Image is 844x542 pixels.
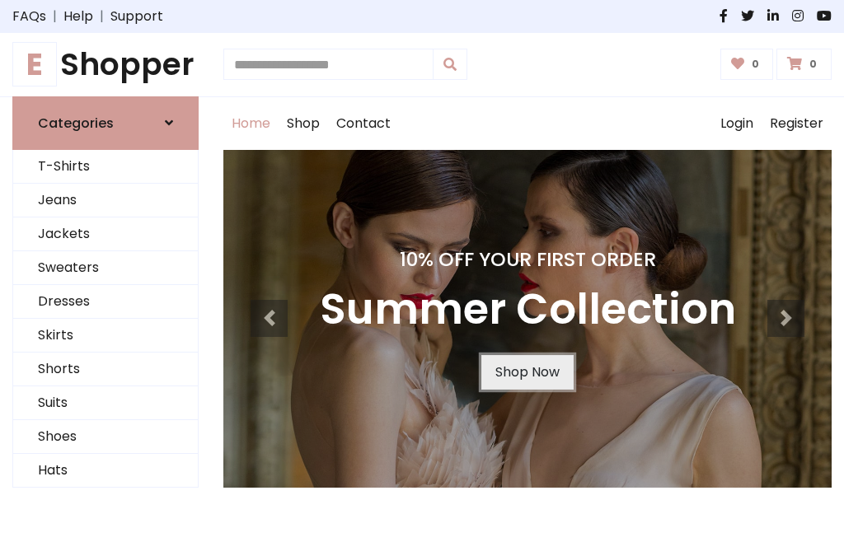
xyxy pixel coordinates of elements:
span: 0 [805,57,821,72]
span: E [12,42,57,86]
a: Shoes [13,420,198,454]
a: 0 [720,49,774,80]
a: Contact [328,97,399,150]
a: Login [712,97,762,150]
a: Categories [12,96,199,150]
h3: Summer Collection [320,284,736,335]
h6: Categories [38,115,114,131]
a: Skirts [13,319,198,353]
a: FAQs [12,7,46,26]
a: Jeans [13,184,198,217]
span: 0 [748,57,763,72]
a: Home [223,97,279,150]
a: Support [110,7,163,26]
a: Dresses [13,285,198,319]
a: T-Shirts [13,150,198,184]
a: 0 [776,49,832,80]
a: Shop [279,97,328,150]
span: | [46,7,63,26]
a: Help [63,7,93,26]
a: Suits [13,386,198,420]
a: Sweaters [13,251,198,285]
h4: 10% Off Your First Order [320,248,736,271]
a: EShopper [12,46,199,83]
h1: Shopper [12,46,199,83]
a: Jackets [13,217,198,251]
a: Register [762,97,832,150]
a: Shop Now [481,355,574,390]
span: | [93,7,110,26]
a: Shorts [13,353,198,386]
a: Hats [13,454,198,488]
